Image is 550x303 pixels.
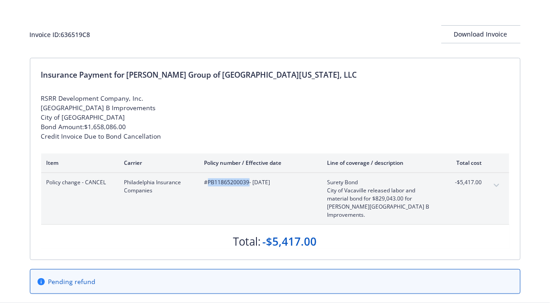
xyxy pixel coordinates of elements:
[47,159,110,167] div: Item
[327,178,434,219] span: Surety BondCity of Vacaville released labor and material bond for $829,043.00 for [PERSON_NAME][G...
[124,159,190,167] div: Carrier
[41,173,509,224] div: Policy change - CANCELPhiladelphia Insurance Companies#PB11865200039- [DATE]Surety BondCity of Va...
[327,186,434,219] span: City of Vacaville released labor and material bond for $829,043.00 for [PERSON_NAME][GEOGRAPHIC_D...
[448,159,482,167] div: Total cost
[204,159,313,167] div: Policy number / Effective date
[48,277,96,286] span: Pending refund
[41,93,509,141] div: RSRR Development Company, Inc. [GEOGRAPHIC_DATA] B Improvements City of [GEOGRAPHIC_DATA] Bond Am...
[489,178,504,193] button: expand content
[41,69,509,81] div: Insurance Payment for [PERSON_NAME] Group of [GEOGRAPHIC_DATA][US_STATE], LLC
[441,25,521,43] button: Download Invoice
[233,234,261,249] div: Total:
[124,178,190,195] span: Philadelphia Insurance Companies
[327,159,434,167] div: Line of coverage / description
[47,178,110,186] span: Policy change - CANCEL
[441,26,521,43] div: Download Invoice
[204,178,313,186] span: #PB11865200039 - [DATE]
[30,30,90,39] div: Invoice ID: 636519C8
[327,178,434,186] span: Surety Bond
[263,234,317,249] div: -$5,417.00
[448,178,482,186] span: -$5,417.00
